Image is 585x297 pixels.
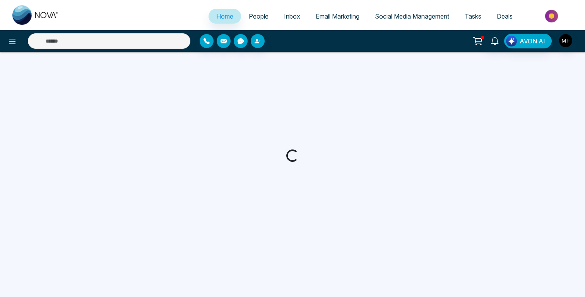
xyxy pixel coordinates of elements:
[12,5,59,25] img: Nova CRM Logo
[520,36,545,46] span: AVON AI
[209,9,241,24] a: Home
[249,12,269,20] span: People
[504,34,552,48] button: AVON AI
[276,9,308,24] a: Inbox
[465,12,481,20] span: Tasks
[506,36,517,46] img: Lead Flow
[308,9,367,24] a: Email Marketing
[367,9,457,24] a: Social Media Management
[375,12,449,20] span: Social Media Management
[241,9,276,24] a: People
[457,9,489,24] a: Tasks
[524,7,580,25] img: Market-place.gif
[216,12,233,20] span: Home
[284,12,300,20] span: Inbox
[489,9,520,24] a: Deals
[316,12,359,20] span: Email Marketing
[559,34,572,47] img: User Avatar
[497,12,513,20] span: Deals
